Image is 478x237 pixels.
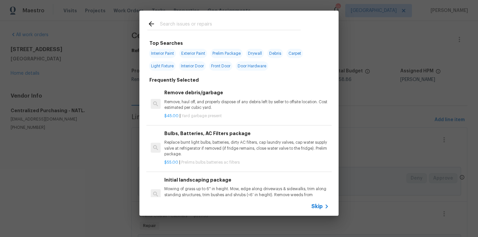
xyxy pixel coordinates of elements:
[149,76,199,84] h6: Frequently Selected
[160,20,301,30] input: Search issues or repairs
[179,49,207,58] span: Exterior Paint
[164,89,329,96] h6: Remove debris/garbage
[181,160,240,164] span: Prelims bulbs batteries ac filters
[164,130,329,137] h6: Bulbs, Batteries, AC Filters package
[149,61,176,71] span: Light Fixture
[164,160,329,165] p: |
[164,113,329,119] p: |
[164,176,329,184] h6: Initial landscaping package
[164,114,179,118] span: $45.00
[209,61,232,71] span: Front Door
[267,49,283,58] span: Debris
[236,61,268,71] span: Door Hardware
[246,49,264,58] span: Drywall
[311,203,323,210] span: Skip
[210,49,243,58] span: Prelim Package
[179,61,206,71] span: Interior Door
[164,140,329,157] p: Replace burnt light bulbs, batteries, dirty AC filters, cap laundry valves, cap water supply valv...
[164,160,178,164] span: $55.00
[149,49,176,58] span: Interior Paint
[164,99,329,111] p: Remove, haul off, and properly dispose of any debris left by seller to offsite location. Cost est...
[164,186,329,203] p: Mowing of grass up to 6" in height. Mow, edge along driveways & sidewalks, trim along standing st...
[286,49,303,58] span: Carpet
[149,39,183,47] h6: Top Searches
[182,114,222,118] span: Yard garbage present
